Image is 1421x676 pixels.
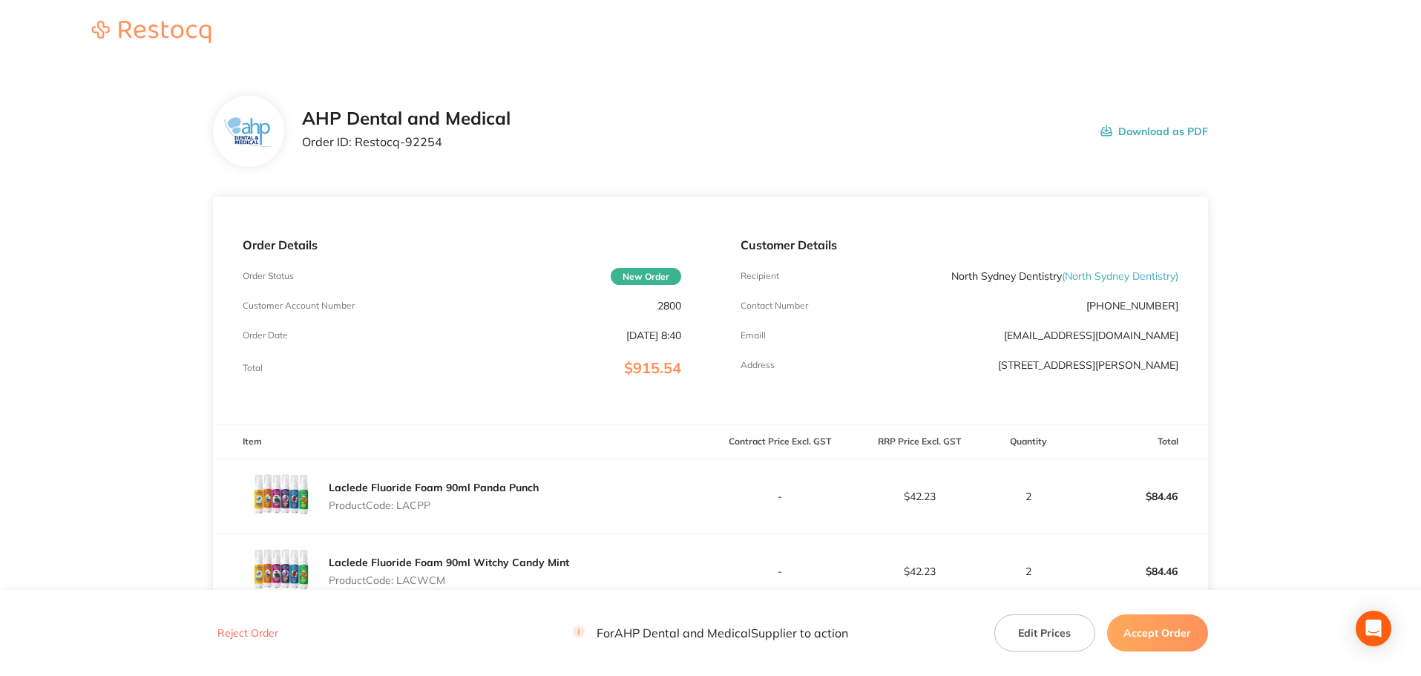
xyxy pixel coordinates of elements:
p: Order ID: Restocq- 92254 [302,135,511,148]
h2: AHP Dental and Medical [302,108,511,129]
p: Recipient [741,271,779,281]
p: For AHP Dental and Medical Supplier to action [573,626,848,640]
p: $42.23 [850,490,988,502]
a: [EMAIL_ADDRESS][DOMAIN_NAME] [1004,329,1178,342]
p: Emaill [741,330,766,341]
a: Laclede Fluoride Foam 90ml Witchy Candy Mint [329,556,569,569]
button: Reject Order [213,627,283,640]
th: RRP Price Excl. GST [850,424,989,459]
img: eWRmMnl1aA [243,459,317,534]
p: Contact Number [741,301,808,311]
p: - [712,565,850,577]
p: Product Code: LACPP [329,499,539,511]
img: ZjZ4NTNtZA [243,534,317,608]
th: Quantity [989,424,1069,459]
p: 2 [990,565,1068,577]
p: Order Date [243,330,288,341]
span: ( North Sydney Dentistry ) [1062,269,1178,283]
p: Order Status [243,271,294,281]
p: Address [741,360,775,370]
button: Download as PDF [1100,108,1208,154]
button: Accept Order [1107,614,1208,652]
p: Product Code: LACWCM [329,574,569,586]
p: [STREET_ADDRESS][PERSON_NAME] [998,359,1178,371]
p: Customer Details [741,238,1178,252]
a: Restocq logo [77,21,226,45]
button: Edit Prices [994,614,1095,652]
img: Restocq logo [77,21,226,43]
p: [PHONE_NUMBER] [1086,300,1178,312]
p: 2 [990,490,1068,502]
p: - [712,490,850,502]
span: New Order [611,268,681,285]
p: Total [243,363,263,373]
p: North Sydney Dentistry [951,270,1178,282]
p: 2800 [657,300,681,312]
p: Order Details [243,238,680,252]
th: Total [1069,424,1208,459]
p: $84.46 [1069,479,1207,514]
p: $84.46 [1069,554,1207,589]
span: $915.54 [624,358,681,377]
p: $42.23 [850,565,988,577]
a: Laclede Fluoride Foam 90ml Panda Punch [329,481,539,494]
th: Contract Price Excl. GST [711,424,850,459]
img: ZjN5bDlnNQ [225,117,273,146]
p: Customer Account Number [243,301,355,311]
p: [DATE] 8:40 [626,329,681,341]
th: Item [213,424,710,459]
div: Open Intercom Messenger [1356,611,1391,646]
